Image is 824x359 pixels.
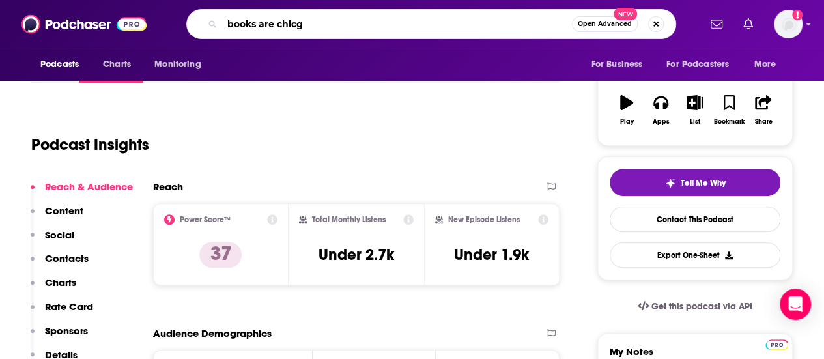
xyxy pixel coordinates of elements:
[454,245,529,265] h3: Under 1.9k
[31,52,96,77] button: open menu
[665,178,675,188] img: tell me why sparkle
[31,180,133,205] button: Reach & Audience
[45,205,83,217] p: Content
[644,87,677,134] button: Apps
[319,245,394,265] h3: Under 2.7k
[94,52,139,77] a: Charts
[31,276,76,300] button: Charts
[591,55,642,74] span: For Business
[21,12,147,36] img: Podchaser - Follow, Share and Rate Podcasts
[45,180,133,193] p: Reach & Audience
[572,16,638,32] button: Open AdvancedNew
[712,87,746,134] button: Bookmark
[745,52,793,77] button: open menu
[199,242,242,268] p: 37
[792,10,803,20] svg: Add a profile image
[746,87,780,134] button: Share
[765,337,788,350] a: Pro website
[31,229,74,253] button: Social
[620,118,634,126] div: Play
[754,55,776,74] span: More
[145,52,218,77] button: open menu
[31,300,93,324] button: Rate Card
[774,10,803,38] button: Show profile menu
[186,9,676,39] div: Search podcasts, credits, & more...
[31,135,149,154] h1: Podcast Insights
[614,8,637,20] span: New
[31,252,89,276] button: Contacts
[31,205,83,229] button: Content
[774,10,803,38] img: User Profile
[153,327,272,339] h2: Audience Demographics
[774,10,803,38] span: Logged in as hconnor
[153,180,183,193] h2: Reach
[705,13,728,35] a: Show notifications dropdown
[681,178,726,188] span: Tell Me Why
[578,21,632,27] span: Open Advanced
[45,252,89,265] p: Contacts
[103,55,131,74] span: Charts
[666,55,729,74] span: For Podcasters
[765,339,788,350] img: Podchaser Pro
[180,215,231,224] h2: Power Score™
[448,215,520,224] h2: New Episode Listens
[780,289,811,320] div: Open Intercom Messenger
[582,52,659,77] button: open menu
[154,55,201,74] span: Monitoring
[40,55,79,74] span: Podcasts
[31,324,88,349] button: Sponsors
[45,276,76,289] p: Charts
[45,229,74,241] p: Social
[754,118,772,126] div: Share
[690,118,700,126] div: List
[653,118,670,126] div: Apps
[610,87,644,134] button: Play
[312,215,386,224] h2: Total Monthly Listens
[627,291,763,323] a: Get this podcast via API
[610,169,780,196] button: tell me why sparkleTell Me Why
[738,13,758,35] a: Show notifications dropdown
[678,87,712,134] button: List
[610,207,780,232] a: Contact This Podcast
[45,300,93,313] p: Rate Card
[658,52,748,77] button: open menu
[45,324,88,337] p: Sponsors
[610,242,780,268] button: Export One-Sheet
[714,118,745,126] div: Bookmark
[651,301,752,312] span: Get this podcast via API
[222,14,572,35] input: Search podcasts, credits, & more...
